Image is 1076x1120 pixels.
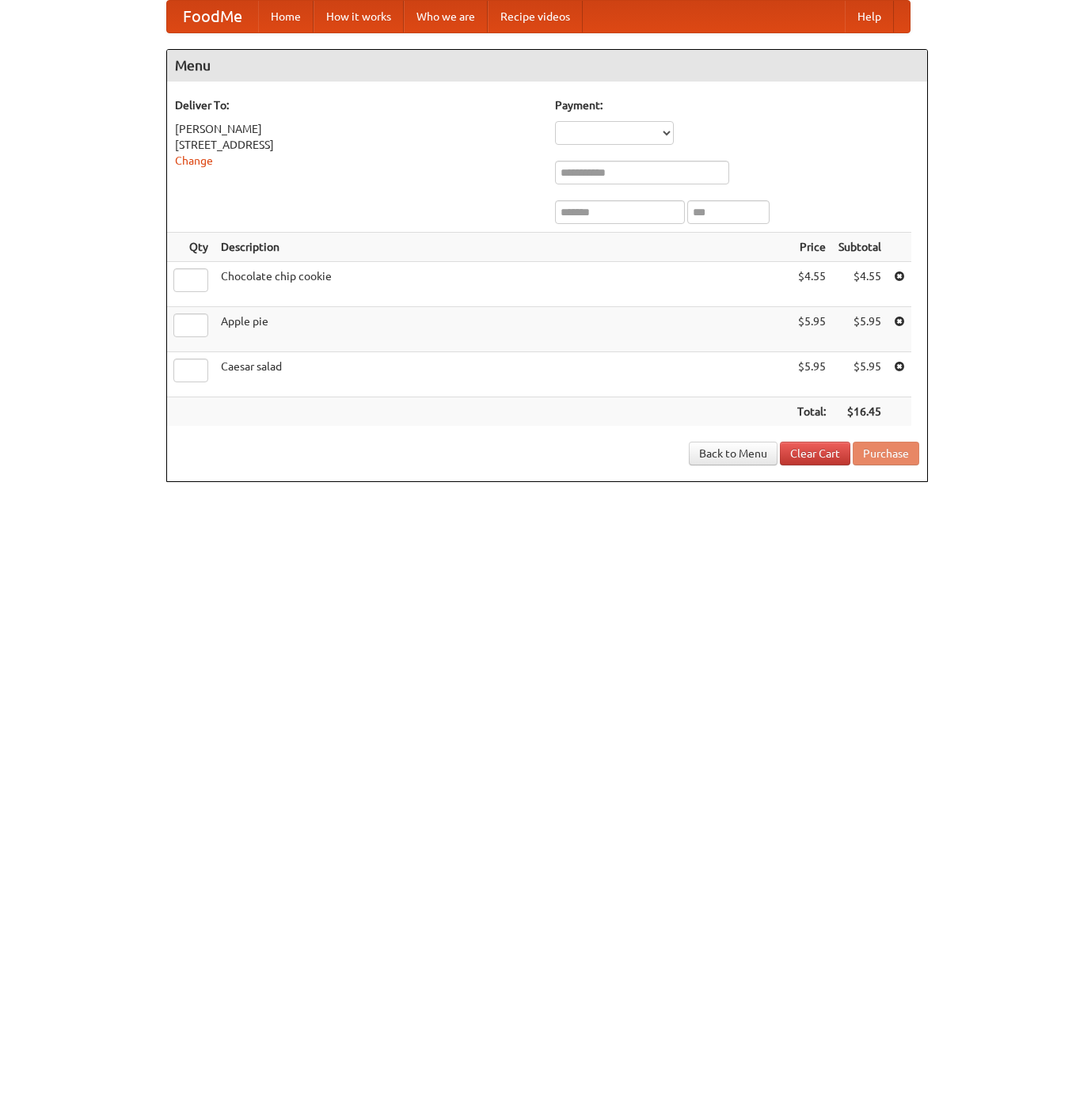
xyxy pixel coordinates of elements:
[791,397,832,427] th: Total:
[791,233,832,262] th: Price
[832,397,888,427] th: $16.45
[167,1,258,32] a: FoodMe
[832,233,888,262] th: Subtotal
[780,442,850,465] a: Clear Cart
[167,50,927,82] h4: Menu
[791,352,832,397] td: $5.95
[832,352,888,397] td: $5.95
[175,154,213,167] a: Change
[689,442,778,465] a: Back to Menu
[215,262,791,307] td: Chocolate chip cookie
[832,307,888,352] td: $5.95
[314,1,404,32] a: How it works
[832,262,888,307] td: $4.55
[215,352,791,397] td: Caesar salad
[175,121,539,137] div: [PERSON_NAME]
[215,233,791,262] th: Description
[853,442,919,465] button: Purchase
[791,262,832,307] td: $4.55
[845,1,894,32] a: Help
[488,1,583,32] a: Recipe videos
[791,307,832,352] td: $5.95
[215,307,791,352] td: Apple pie
[167,233,215,262] th: Qty
[404,1,488,32] a: Who we are
[175,137,539,153] div: [STREET_ADDRESS]
[175,97,539,113] h5: Deliver To:
[258,1,314,32] a: Home
[555,97,919,113] h5: Payment:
